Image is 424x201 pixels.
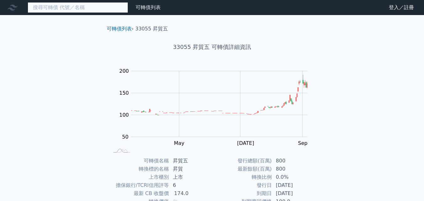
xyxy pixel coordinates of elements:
td: 擔保銀行/TCRI信用評等 [109,181,169,189]
g: Chart [116,68,317,159]
tspan: 100 [119,112,129,118]
td: [DATE] [272,181,315,189]
td: 轉換比例 [212,173,272,181]
td: 昇貿 [169,165,212,173]
tspan: 50 [122,134,128,140]
td: 上市 [169,173,212,181]
td: [DATE] [272,189,315,198]
td: 800 [272,165,315,173]
li: › [107,25,134,33]
td: 6 [169,181,212,189]
td: 800 [272,157,315,165]
td: 最新 CB 收盤價 [109,189,169,198]
li: 33055 昇貿五 [135,25,168,33]
td: 最新餘額(百萬) [212,165,272,173]
tspan: May [174,140,184,146]
td: 0.0% [272,173,315,181]
a: 可轉債列表 [107,26,132,32]
td: 到期日 [212,189,272,198]
tspan: 150 [119,90,129,96]
tspan: 200 [119,68,129,74]
td: 可轉債名稱 [109,157,169,165]
h1: 33055 昇貿五 可轉債詳細資訊 [102,43,323,51]
a: 登入／註冊 [384,3,419,13]
td: 昇貿五 [169,157,212,165]
tspan: [DATE] [237,140,254,146]
td: 轉換標的名稱 [109,165,169,173]
div: 174.0 [173,190,190,197]
tspan: Sep [298,140,308,146]
input: 搜尋可轉債 代號／名稱 [28,2,128,13]
td: 上市櫃別 [109,173,169,181]
td: 發行總額(百萬) [212,157,272,165]
a: 可轉債列表 [136,4,161,10]
td: 發行日 [212,181,272,189]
